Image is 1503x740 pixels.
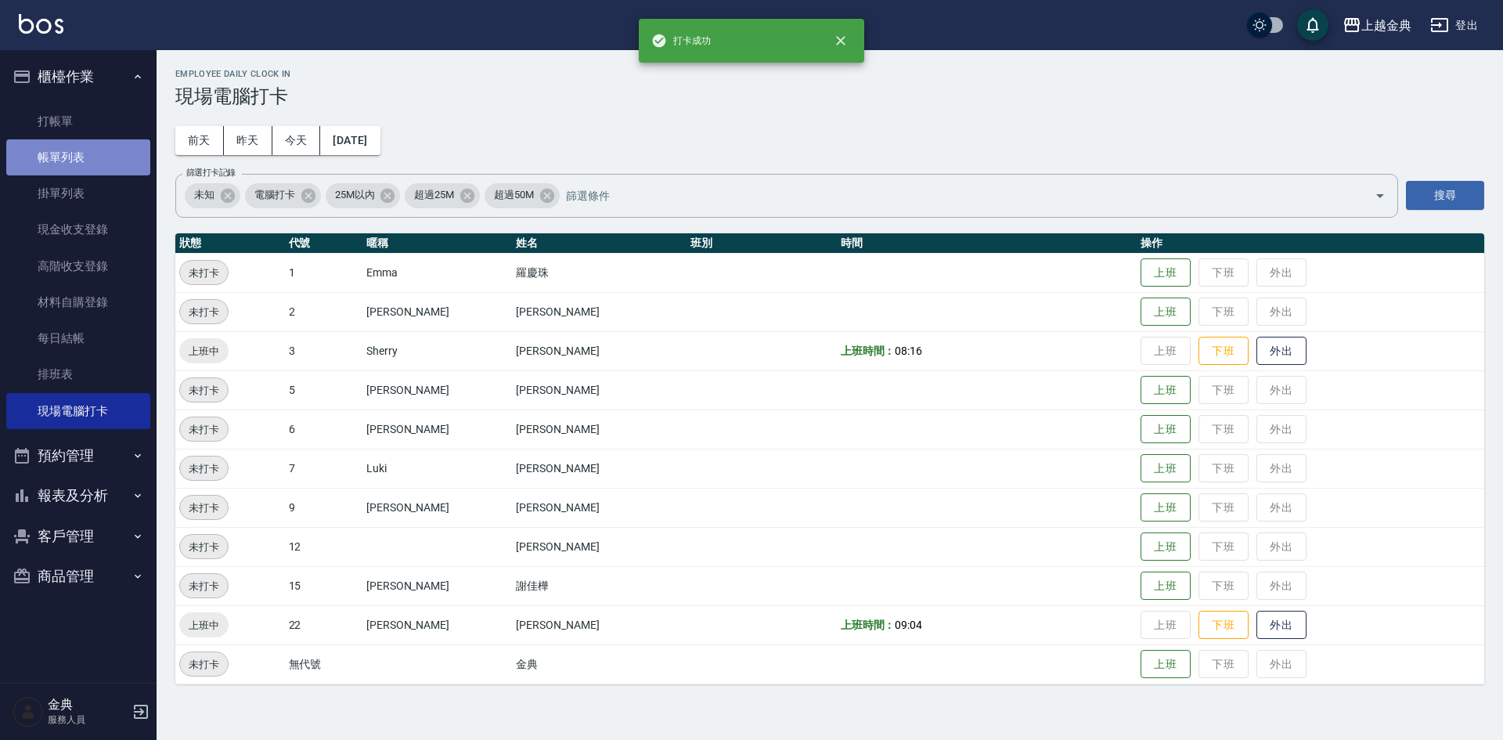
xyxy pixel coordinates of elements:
button: 前天 [175,126,224,155]
td: 15 [285,566,362,605]
button: 上班 [1141,493,1191,522]
button: Open [1368,183,1393,208]
div: 上越金典 [1361,16,1411,35]
span: 上班中 [179,343,229,359]
span: 未打卡 [180,500,228,516]
span: 電腦打卡 [245,187,305,203]
td: [PERSON_NAME] [512,331,687,370]
td: 金典 [512,644,687,684]
span: 未打卡 [180,265,228,281]
td: [PERSON_NAME] [512,292,687,331]
a: 打帳單 [6,103,150,139]
span: 25M以內 [326,187,384,203]
a: 掛單列表 [6,175,150,211]
button: save [1297,9,1328,41]
span: 未知 [185,187,224,203]
button: 上越金典 [1336,9,1418,42]
a: 現場電腦打卡 [6,393,150,429]
button: 搜尋 [1406,181,1484,210]
div: 超過25M [405,183,480,208]
b: 上班時間： [841,345,896,357]
td: [PERSON_NAME] [362,566,513,605]
p: 服務人員 [48,713,128,727]
button: [DATE] [320,126,380,155]
button: 外出 [1256,337,1307,366]
th: 班別 [687,233,837,254]
span: 未打卡 [180,304,228,320]
td: 羅慶珠 [512,253,687,292]
button: 預約管理 [6,435,150,476]
span: 未打卡 [180,539,228,555]
a: 材料自購登錄 [6,284,150,320]
div: 電腦打卡 [245,183,321,208]
button: 上班 [1141,415,1191,444]
th: 時間 [837,233,1137,254]
td: [PERSON_NAME] [512,605,687,644]
img: Person [13,696,44,727]
a: 現金收支登錄 [6,211,150,247]
td: 7 [285,449,362,488]
th: 姓名 [512,233,687,254]
span: 08:16 [895,345,922,357]
button: 外出 [1256,611,1307,640]
td: 5 [285,370,362,410]
td: [PERSON_NAME] [362,488,513,527]
td: [PERSON_NAME] [512,449,687,488]
td: [PERSON_NAME] [512,527,687,566]
button: 上班 [1141,376,1191,405]
span: 未打卡 [180,382,228,399]
button: 上班 [1141,532,1191,561]
div: 未知 [185,183,240,208]
td: Sherry [362,331,513,370]
button: 今天 [272,126,321,155]
td: [PERSON_NAME] [512,488,687,527]
img: Logo [19,14,63,34]
td: 1 [285,253,362,292]
td: [PERSON_NAME] [362,605,513,644]
button: 上班 [1141,454,1191,483]
td: 2 [285,292,362,331]
td: 6 [285,410,362,449]
td: Emma [362,253,513,292]
button: 上班 [1141,258,1191,287]
span: 超過50M [485,187,543,203]
button: 報表及分析 [6,475,150,516]
span: 超過25M [405,187,463,203]
td: [PERSON_NAME] [362,410,513,449]
button: 上班 [1141,572,1191,601]
a: 排班表 [6,356,150,392]
button: 下班 [1198,611,1249,640]
h2: Employee Daily Clock In [175,69,1484,79]
td: 12 [285,527,362,566]
input: 篩選條件 [562,182,1347,209]
button: 商品管理 [6,556,150,597]
a: 帳單列表 [6,139,150,175]
a: 每日結帳 [6,320,150,356]
span: 未打卡 [180,578,228,594]
th: 代號 [285,233,362,254]
td: 無代號 [285,644,362,684]
th: 狀態 [175,233,285,254]
td: [PERSON_NAME] [362,292,513,331]
td: 9 [285,488,362,527]
a: 高階收支登錄 [6,248,150,284]
b: 上班時間： [841,619,896,631]
button: 櫃檯作業 [6,56,150,97]
td: 謝佳樺 [512,566,687,605]
span: 09:04 [895,619,922,631]
td: Luki [362,449,513,488]
td: [PERSON_NAME] [362,370,513,410]
button: 登出 [1424,11,1484,40]
label: 篩選打卡記錄 [186,167,236,179]
button: 下班 [1198,337,1249,366]
td: 3 [285,331,362,370]
td: 22 [285,605,362,644]
span: 未打卡 [180,656,228,673]
span: 上班中 [179,617,229,634]
td: [PERSON_NAME] [512,410,687,449]
td: [PERSON_NAME] [512,370,687,410]
button: close [824,23,858,58]
h5: 金典 [48,697,128,713]
button: 上班 [1141,298,1191,327]
h3: 現場電腦打卡 [175,85,1484,107]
